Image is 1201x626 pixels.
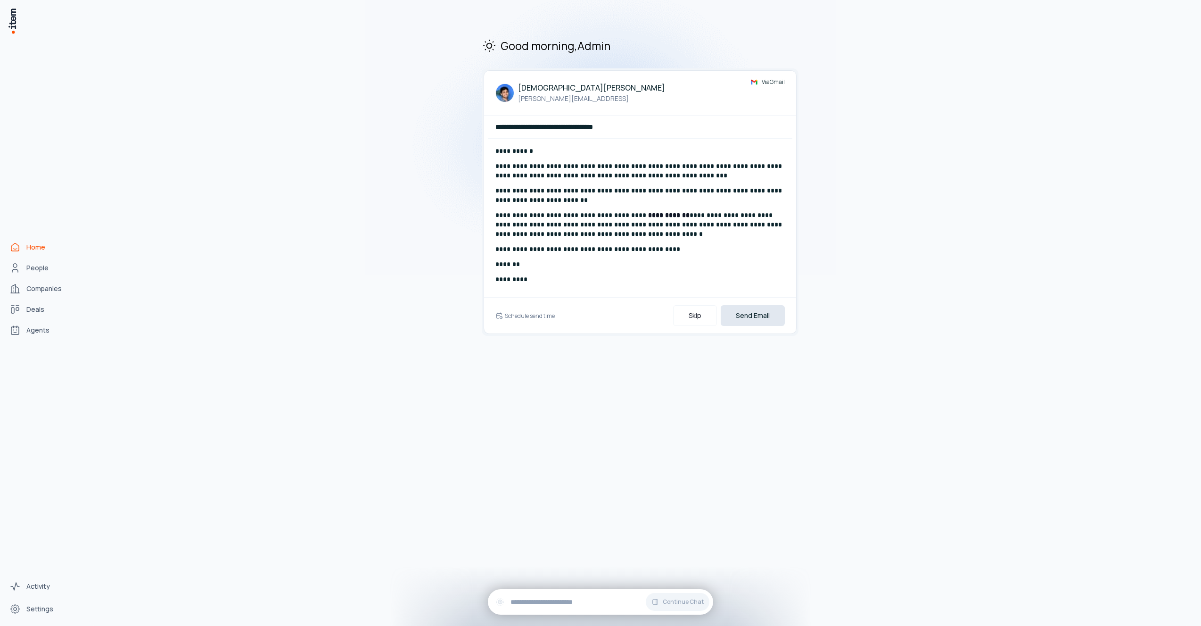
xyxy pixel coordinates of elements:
h2: Good morning , Admin [482,38,798,53]
button: Send Email [721,305,785,326]
button: Continue Chat [646,593,709,611]
p: [PERSON_NAME][EMAIL_ADDRESS] [518,93,665,104]
button: Skip [673,305,717,326]
a: Home [6,238,77,257]
a: People [6,259,77,277]
h4: [DEMOGRAPHIC_DATA][PERSON_NAME] [518,82,665,93]
img: gmail [750,78,758,86]
span: Companies [26,284,62,293]
span: Agents [26,326,49,335]
span: Home [26,242,45,252]
img: Item Brain Logo [8,8,17,34]
a: Agents [6,321,77,340]
h6: Schedule send time [505,312,555,320]
span: Deals [26,305,44,314]
span: People [26,263,49,273]
span: Activity [26,582,50,591]
span: Via Gmail [762,78,785,86]
a: Deals [6,300,77,319]
div: Continue Chat [488,589,713,615]
img: Shivam Agrawal [495,83,514,102]
a: Settings [6,600,77,618]
a: Companies [6,279,77,298]
span: Settings [26,604,53,614]
a: Activity [6,577,77,596]
span: Continue Chat [663,598,704,606]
